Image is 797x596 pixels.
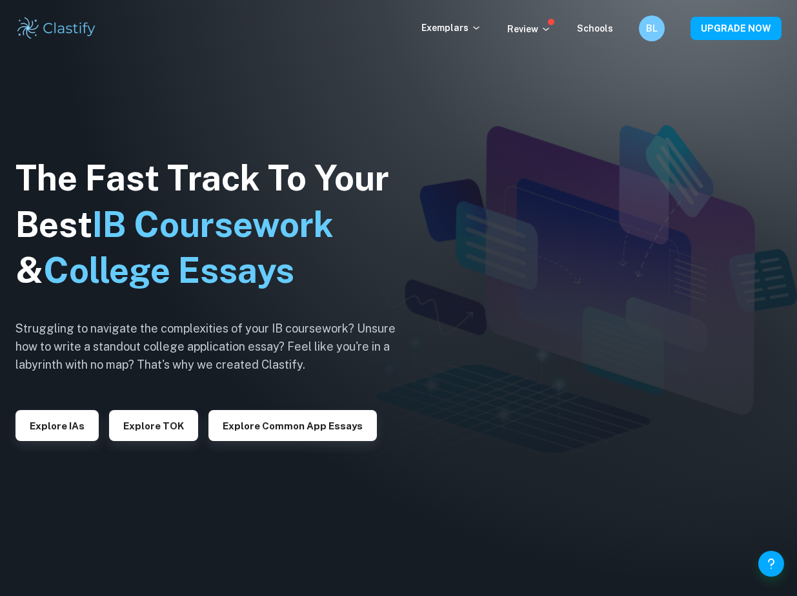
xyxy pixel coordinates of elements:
[15,320,416,374] h6: Struggling to navigate the complexities of your IB coursework? Unsure how to write a standout col...
[691,17,782,40] button: UPGRADE NOW
[109,410,198,441] button: Explore TOK
[15,410,99,441] button: Explore IAs
[109,419,198,431] a: Explore TOK
[15,419,99,431] a: Explore IAs
[639,15,665,41] button: BL
[15,155,416,294] h1: The Fast Track To Your Best &
[577,23,613,34] a: Schools
[43,250,294,291] span: College Essays
[208,419,377,431] a: Explore Common App essays
[421,21,481,35] p: Exemplars
[507,22,551,36] p: Review
[15,15,97,41] img: Clastify logo
[92,204,334,245] span: IB Coursework
[645,21,660,36] h6: BL
[758,551,784,577] button: Help and Feedback
[208,410,377,441] button: Explore Common App essays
